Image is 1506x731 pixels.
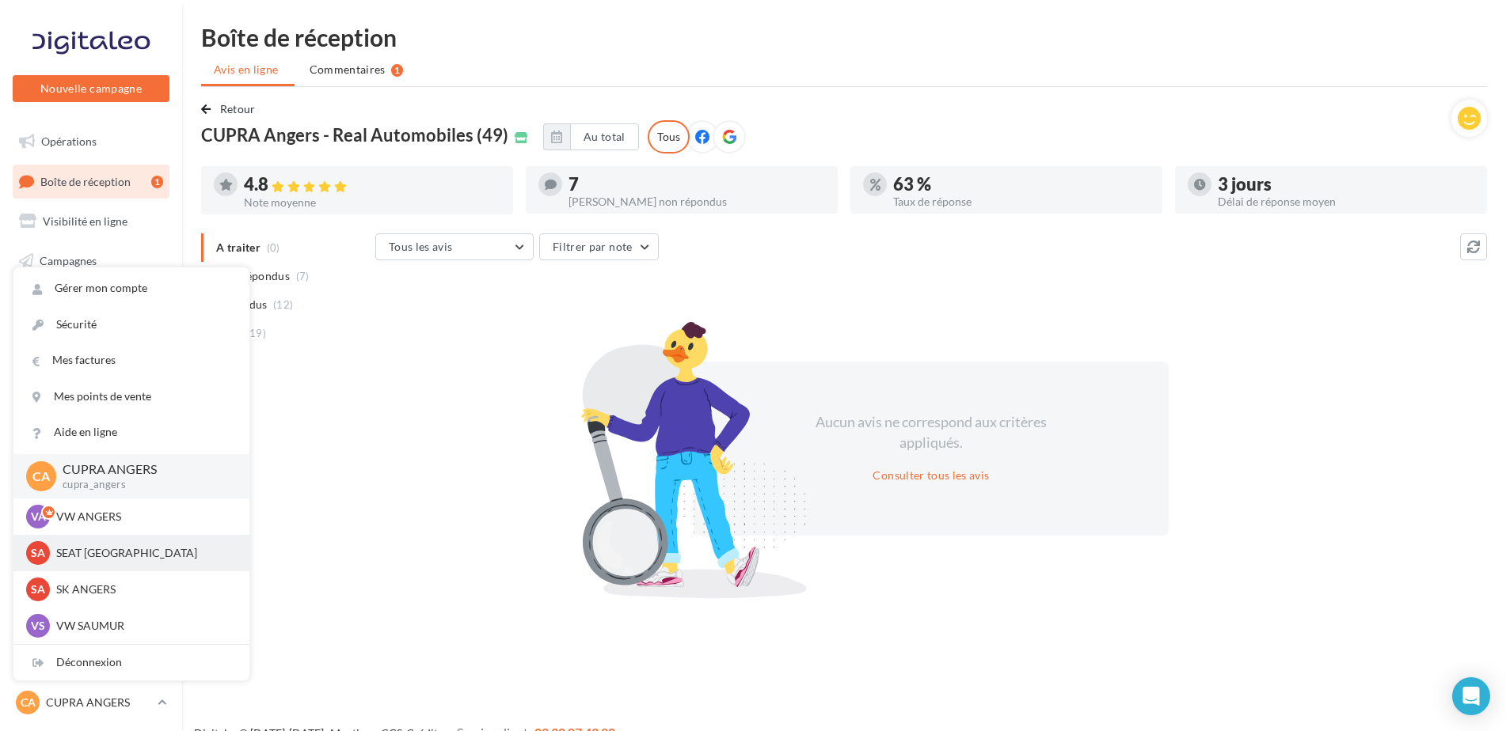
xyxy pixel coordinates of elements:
a: Visibilité en ligne [10,205,173,238]
a: Mes factures [13,343,249,378]
div: 3 jours [1218,176,1474,193]
button: Consulter tous les avis [866,466,995,485]
a: Mes points de vente [13,379,249,415]
span: Commentaires [310,62,386,78]
a: Opérations [10,125,173,158]
a: Campagnes [10,244,173,278]
span: CA [32,467,50,485]
div: 7 [569,176,825,193]
span: CUPRA Angers - Real Automobiles (49) [201,127,508,144]
div: Délai de réponse moyen [1218,196,1474,207]
div: Déconnexion [13,645,249,680]
button: Retour [201,100,262,119]
span: Visibilité en ligne [43,214,127,228]
button: Au total [543,123,639,150]
a: PLV et print personnalisable [10,402,173,449]
span: Retour [220,102,256,116]
span: SA [31,545,45,561]
span: (7) [296,270,310,282]
div: Tous [648,120,690,153]
span: Campagnes [40,254,97,267]
a: Aide en ligne [13,415,249,450]
button: Nouvelle campagne [13,75,169,102]
div: 1 [391,64,403,77]
span: (12) [273,298,293,311]
button: Tous les avis [375,233,534,260]
a: Gérer mon compte [13,271,249,306]
span: Boîte de réception [40,174,131,187]
div: [PERSON_NAME] non répondus [569,196,825,207]
a: Calendrier [10,362,173,396]
div: 4.8 [244,176,500,194]
a: CA CUPRA ANGERS [13,687,169,718]
span: CA [21,695,36,710]
a: Boîte de réception1 [10,165,173,199]
p: SK ANGERS [56,581,230,597]
p: SEAT [GEOGRAPHIC_DATA] [56,545,230,561]
span: Tous les avis [389,240,453,253]
div: Note moyenne [244,197,500,208]
p: cupra_angers [63,478,224,492]
p: CUPRA ANGERS [46,695,151,710]
p: CUPRA ANGERS [63,460,224,479]
a: Sécurité [13,307,249,343]
div: Open Intercom Messenger [1452,677,1490,715]
span: (19) [246,327,266,339]
p: VW ANGERS [56,509,230,525]
a: Contacts [10,284,173,317]
div: Aucun avis ne correspond aux critères appliqués. [795,412,1067,453]
button: Filtrer par note [539,233,659,260]
span: VA [31,509,46,525]
div: Boîte de réception [201,25,1487,49]
p: VW SAUMUR [56,618,230,634]
span: Opérations [41,134,97,148]
div: 63 % [893,176,1150,193]
a: Campagnes DataOnDemand [10,454,173,501]
div: 1 [151,176,163,188]
button: Au total [570,123,639,150]
a: Médiathèque [10,323,173,356]
span: VS [31,618,45,634]
div: Taux de réponse [893,196,1150,207]
span: Non répondus [216,268,290,284]
span: SA [31,581,45,597]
